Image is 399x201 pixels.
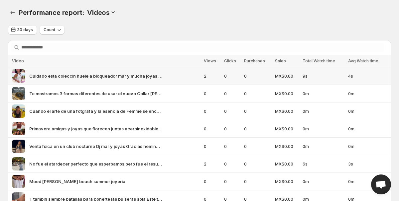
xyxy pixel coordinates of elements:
[348,143,387,150] span: 0m
[224,73,240,79] span: 0
[12,140,25,153] img: Venta fsica en un club nocturno Dj mar y joyas Gracias hemingwaycozumel por la vibra mgica
[348,58,378,63] span: Avg Watch time
[224,108,240,114] span: 0
[224,161,240,167] span: 0
[275,58,286,63] span: Sales
[29,125,162,132] span: Primavera amigas y joyas que florecen juntas aceroinoxidable anillos friends
[204,90,220,97] span: 0
[348,161,387,167] span: 3s
[348,90,387,97] span: 0m
[275,90,299,97] span: MX$0.00
[12,175,25,188] img: Mood de Agosto beach summer joyeria
[17,27,33,33] span: 30 days
[244,178,271,185] span: 0
[348,125,387,132] span: 0m
[204,178,220,185] span: 0
[303,161,344,167] span: 6s
[275,161,299,167] span: MX$0.00
[8,8,17,17] button: Performance report
[371,174,391,194] a: Open chat
[204,161,220,167] span: 2
[29,73,162,79] span: Cuidado esta coleccin huele a bloqueador mar y mucha joyas joyeria bigheads trend
[204,73,220,79] span: 2
[224,90,240,97] span: 0
[244,161,271,167] span: 0
[224,58,236,63] span: Clicks
[303,125,344,132] span: 0m
[12,157,25,170] img: No fue el atardecer perfecto que esperbamos pero fue el resultado que amamos
[40,25,65,34] button: Count
[303,58,335,63] span: Total Watch time
[29,143,162,150] span: Venta fsica en un club nocturno Dj mar y joyas Gracias hemingwaycozumel por la vibra mgica
[244,90,271,97] span: 0
[275,125,299,132] span: MX$0.00
[29,178,125,185] span: Mood [PERSON_NAME] beach summer joyeria
[224,143,240,150] span: 0
[19,9,84,17] span: Performance report:
[12,122,25,135] img: Primavera amigas y joyas que florecen juntas aceroinoxidable anillos friends
[275,143,299,150] span: MX$0.00
[44,27,55,33] span: Count
[348,73,387,79] span: 4s
[348,108,387,114] span: 0m
[29,90,162,97] span: Te mostramos 3 formas diferentes de usar el nuevo Collar [PERSON_NAME] Disponible en dorado y pla...
[87,9,110,17] h3: Videos
[275,73,299,79] span: MX$0.00
[29,161,162,167] span: No fue el atardecer perfecto que esperbamos pero fue el resultado que amamos
[303,108,344,114] span: 0m
[244,108,271,114] span: 0
[303,178,344,185] span: 0m
[244,58,265,63] span: Purchases
[303,73,344,79] span: 9s
[12,58,24,63] span: Video
[303,90,344,97] span: 0m
[224,178,240,185] span: 0
[244,73,271,79] span: 0
[12,104,25,118] img: Cuando el arte de una fotgrafa y la esencia de Femme se encuentran en la playa pasan cosas hermos...
[204,143,220,150] span: 0
[303,143,344,150] span: 0m
[244,143,271,150] span: 0
[244,125,271,132] span: 0
[275,108,299,114] span: MX$0.00
[29,108,162,114] span: Cuando el arte de una fotgrafa y la esencia de Femme se encuentran en la playa pasan cosas hermos...
[8,25,37,34] button: 30 days
[224,125,240,132] span: 0
[204,108,220,114] span: 0
[204,125,220,132] span: 0
[12,87,25,100] img: Te mostramos 3 formas diferentes de usar el nuevo Collar Cleo Disponible en dorado y plateado Sab...
[275,178,299,185] span: MX$0.00
[204,58,216,63] span: Views
[12,69,25,83] img: Cuidado esta coleccin huele a bloqueador mar y mucha joyas joyeria bigheads trend
[348,178,387,185] span: 0m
